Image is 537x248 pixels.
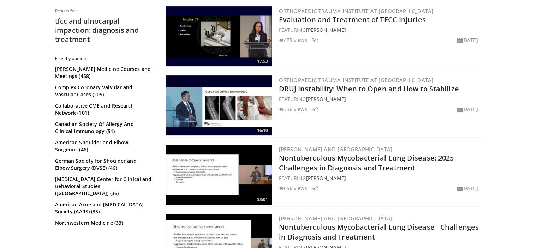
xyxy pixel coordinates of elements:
a: Canadian Society Of Allergy And Clinical Immunology (51) [55,121,152,135]
li: [DATE] [457,105,478,113]
a: [PERSON_NAME] [306,175,346,181]
img: 11d74151-562c-4fad-98e6-6e7169041495.300x170_q85_crop-smart_upscale.jpg [166,145,272,205]
li: 8 [311,185,318,192]
a: 16:10 [166,75,272,135]
a: DRUJ Instability: When to Open and How to Stabilize [279,84,459,93]
a: [PERSON_NAME] Medicine Courses and Meetings (458) [55,66,152,80]
span: 33:01 [255,196,270,203]
div: FEATURING [279,95,481,103]
a: [PERSON_NAME] [306,26,346,33]
li: 475 views [279,36,307,44]
img: 3fa138be-56cb-4943-90d9-87b70e0f4523.300x170_q85_crop-smart_upscale.jpg [166,6,272,66]
p: Results for: [55,8,154,14]
li: 656 views [279,185,307,192]
a: Northwestern Medicine (33) [55,219,152,226]
a: Nontuberculous Mycobacterial Lung Disease - Challenges in Diagnosis and Treatment [279,222,479,242]
a: American Shoulder and Elbow Surgeons (46) [55,139,152,153]
div: FEATURING [279,26,481,34]
a: [PERSON_NAME] and [GEOGRAPHIC_DATA] [279,146,393,153]
a: 17:53 [166,6,272,66]
a: Orthopaedic Trauma Institute at [GEOGRAPHIC_DATA] [279,77,434,84]
li: [DATE] [457,185,478,192]
div: FEATURING [279,174,481,182]
a: [PERSON_NAME] [306,96,346,102]
h3: Filter by author: [55,56,154,61]
span: 16:10 [255,127,270,134]
li: 2 [311,36,318,44]
li: 2 [311,105,318,113]
h2: tfcc and ulnocarpal impaction: diagnosis and treatment [55,17,154,44]
a: 33:01 [166,145,272,205]
li: 336 views [279,105,307,113]
span: 17:53 [255,58,270,65]
a: Collaborative CME and Research Network (101) [55,102,152,116]
img: 537ce060-5a41-4545-8335-2223c6aa551f.300x170_q85_crop-smart_upscale.jpg [166,75,272,135]
a: Evaluation and Treatment of TFCC Injuries [279,15,426,24]
a: Nontuberculous Mycobacterial Lung Disease: 2025 Challenges in Diagnosis and Treatment [279,153,454,173]
a: [PERSON_NAME] and [GEOGRAPHIC_DATA] [279,215,393,222]
li: [DATE] [457,36,478,44]
a: American Acne and [MEDICAL_DATA] Society (AARS) (35) [55,201,152,215]
a: Complex Coronary Valvular and Vascular Cases (205) [55,84,152,98]
a: German Society for Shoulder and Elbow Surgery (DVSE) (46) [55,157,152,171]
a: Orthopaedic Trauma Institute at [GEOGRAPHIC_DATA] [279,7,434,14]
a: [MEDICAL_DATA] Center for Clinical and Behavioral Studies ([GEOGRAPHIC_DATA]) (36) [55,176,152,197]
